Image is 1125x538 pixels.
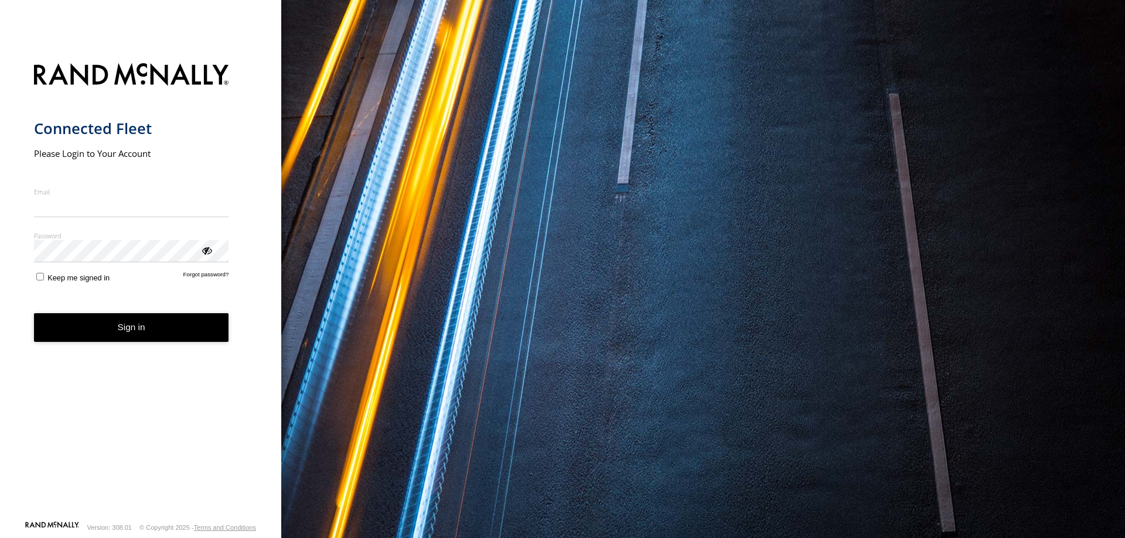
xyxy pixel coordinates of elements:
[194,524,256,531] a: Terms and Conditions
[34,119,229,138] h1: Connected Fleet
[34,148,229,159] h2: Please Login to Your Account
[139,524,256,531] div: © Copyright 2025 -
[34,56,248,520] form: main
[25,522,79,533] a: Visit our Website
[183,271,229,282] a: Forgot password?
[47,273,110,282] span: Keep me signed in
[34,187,229,196] label: Email
[200,244,212,256] div: ViewPassword
[34,231,229,240] label: Password
[34,313,229,342] button: Sign in
[36,273,44,280] input: Keep me signed in
[87,524,132,531] div: Version: 308.01
[34,61,229,91] img: Rand McNally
